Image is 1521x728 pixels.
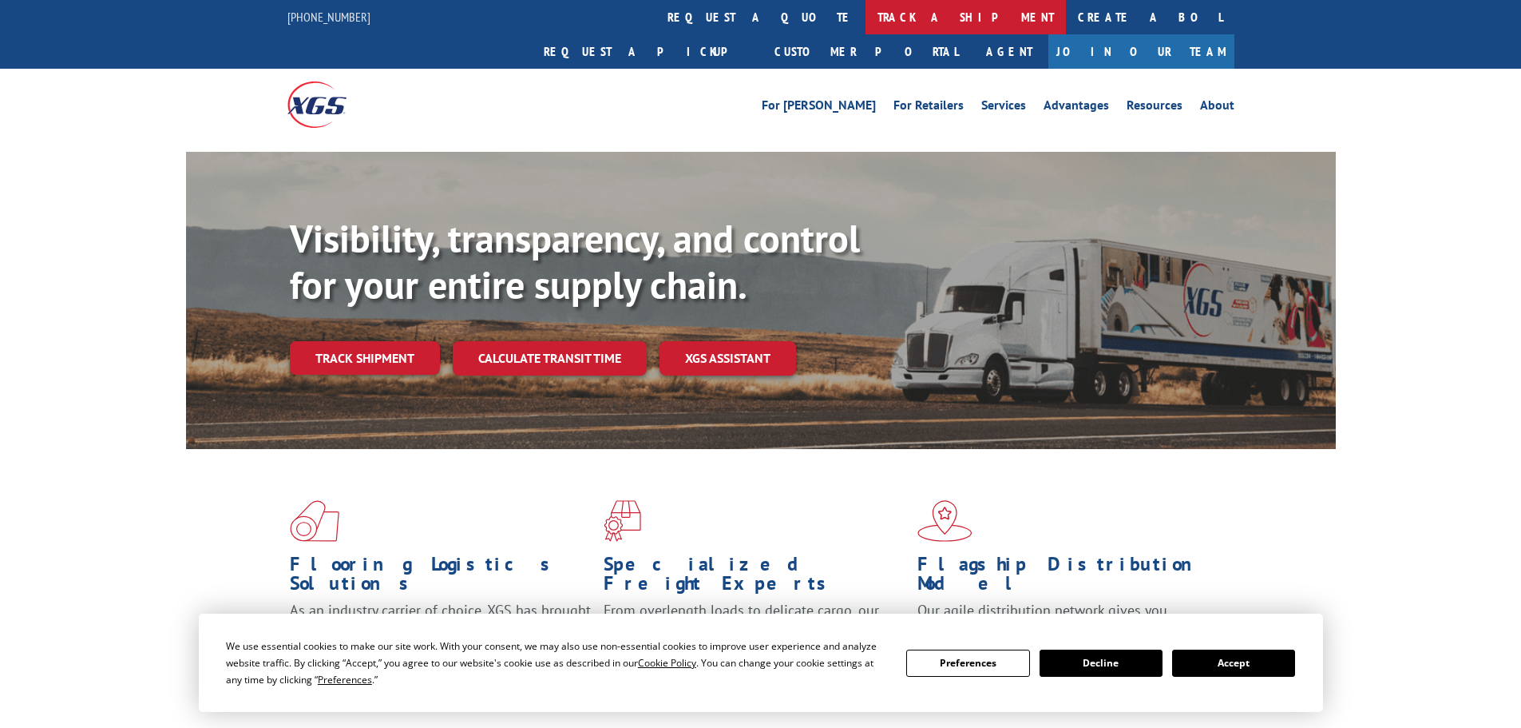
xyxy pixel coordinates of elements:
button: Decline [1040,650,1163,677]
a: Resources [1127,99,1182,117]
h1: Flooring Logistics Solutions [290,555,592,601]
h1: Flagship Distribution Model [917,555,1219,601]
span: As an industry carrier of choice, XGS has brought innovation and dedication to flooring logistics... [290,601,591,658]
img: xgs-icon-focused-on-flooring-red [604,500,641,542]
a: Customer Portal [762,34,970,69]
a: For [PERSON_NAME] [762,99,876,117]
a: Agent [970,34,1048,69]
a: Advantages [1044,99,1109,117]
p: From overlength loads to delicate cargo, our experienced staff knows the best way to move your fr... [604,601,905,672]
a: Services [981,99,1026,117]
a: About [1200,99,1234,117]
a: Request a pickup [532,34,762,69]
span: Our agile distribution network gives you nationwide inventory management on demand. [917,601,1211,638]
span: Cookie Policy [638,656,696,670]
a: Track shipment [290,341,440,375]
div: We use essential cookies to make our site work. With your consent, we may also use non-essential ... [226,638,887,688]
img: xgs-icon-total-supply-chain-intelligence-red [290,500,339,542]
a: For Retailers [893,99,964,117]
a: XGS ASSISTANT [659,341,796,376]
div: Cookie Consent Prompt [199,614,1323,712]
a: [PHONE_NUMBER] [287,9,370,25]
b: Visibility, transparency, and control for your entire supply chain. [290,213,860,309]
img: xgs-icon-flagship-distribution-model-red [917,500,972,542]
h1: Specialized Freight Experts [604,555,905,601]
a: Calculate transit time [453,341,647,376]
button: Accept [1172,650,1295,677]
a: Join Our Team [1048,34,1234,69]
button: Preferences [906,650,1029,677]
span: Preferences [318,673,372,686]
